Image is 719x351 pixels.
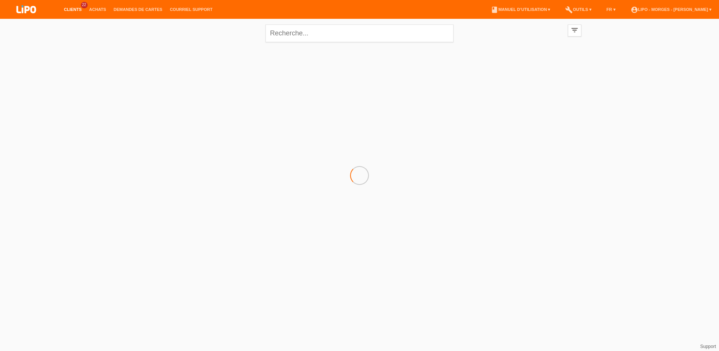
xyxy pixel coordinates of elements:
[60,7,85,12] a: Clients
[565,6,573,14] i: build
[603,7,619,12] a: FR ▾
[8,15,45,21] a: LIPO pay
[627,7,715,12] a: account_circleLIPO - Morges - [PERSON_NAME] ▾
[561,7,595,12] a: buildOutils ▾
[85,7,110,12] a: Achats
[700,344,716,349] a: Support
[631,6,638,14] i: account_circle
[570,26,579,34] i: filter_list
[166,7,216,12] a: Courriel Support
[491,6,498,14] i: book
[265,24,454,42] input: Recherche...
[110,7,166,12] a: Demandes de cartes
[81,2,88,8] span: 22
[487,7,554,12] a: bookManuel d’utilisation ▾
